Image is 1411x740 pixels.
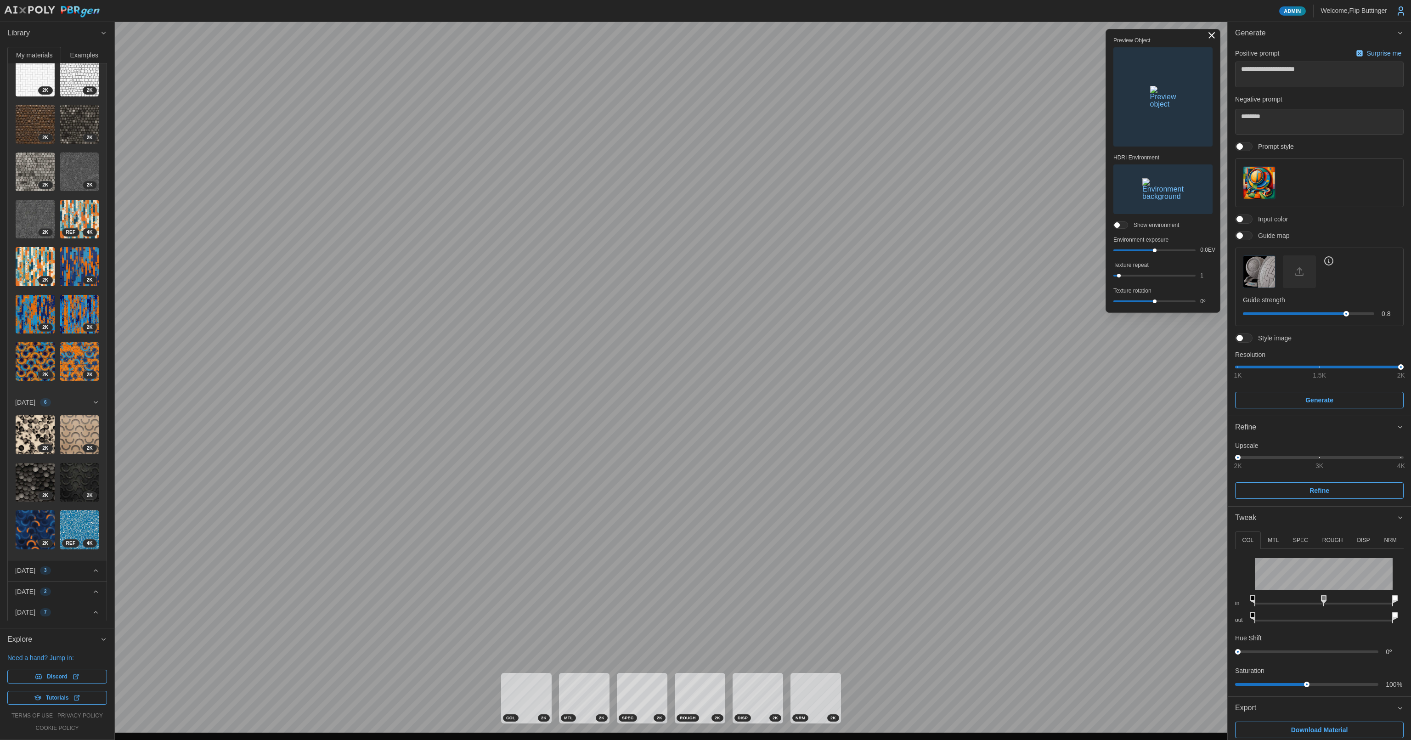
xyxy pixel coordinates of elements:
[8,560,107,581] button: [DATE]3
[60,247,99,286] img: FmKBarGPPTRuLCmEsCEj
[15,608,35,617] p: [DATE]
[1235,633,1262,643] p: Hue Shift
[42,371,48,378] span: 2 K
[42,181,48,189] span: 2 K
[60,57,99,96] img: uY7eVbQe1wKyo2Gu7UzH
[57,712,103,720] a: privacy policy
[15,152,55,192] a: O7xH1NudoSrP6MjyfgbY2K
[60,247,100,287] a: FmKBarGPPTRuLCmEsCEj2K
[44,609,47,616] span: 7
[564,715,573,721] span: MTL
[60,294,100,334] a: jPdiIsHeWw5eM86Jy8Fl2K
[1113,164,1213,214] button: Environment background
[44,399,47,406] span: 6
[1284,7,1301,15] span: Admin
[87,229,93,236] span: 4 K
[1228,697,1411,719] button: Export
[1243,167,1275,198] img: Prompt style
[1228,22,1411,45] button: Generate
[7,653,107,662] p: Need a hand? Jump in:
[11,712,53,720] a: terms of use
[16,57,55,96] img: MdNL2alFN4nFQK5phFtA
[1235,441,1404,450] p: Upscale
[1235,666,1264,675] p: Saturation
[15,104,55,144] a: kIwrswpdVkOCbvMWhofI2K
[1150,86,1176,108] img: Preview object
[35,724,79,732] a: cookie policy
[715,715,720,721] span: 2 K
[1200,298,1213,305] p: 0 º
[1253,333,1292,343] span: Style image
[1235,507,1397,529] span: Tweak
[1291,722,1348,738] span: Download Material
[8,602,107,622] button: [DATE]7
[1128,221,1179,229] span: Show environment
[60,152,100,192] a: ULJO9VvPaYgHIHsq5chC2K
[60,342,100,382] a: zBZ1RzWoFBSlxUAOcxL82K
[60,295,99,334] img: jPdiIsHeWw5eM86Jy8Fl
[1386,647,1404,656] p: 0 º
[44,588,47,595] span: 2
[773,715,778,721] span: 2 K
[60,105,99,144] img: AQQOFHfH3a1MeLKjBaDs
[87,277,93,284] span: 2 K
[1253,215,1288,224] span: Input color
[15,415,55,455] a: XmVOhkbluxkt09cJ7p9A2K
[8,582,107,602] button: [DATE]2
[1384,537,1396,544] p: NRM
[60,153,99,192] img: ULJO9VvPaYgHIHsq5chC
[1268,537,1279,544] p: MTL
[1293,537,1308,544] p: SPEC
[1305,392,1333,408] span: Generate
[15,463,55,503] a: aBALlPCEOIlLFKgWvjHo2K
[599,715,604,721] span: 2 K
[60,104,100,144] a: AQQOFHfH3a1MeLKjBaDs2K
[1235,392,1404,408] button: Generate
[622,715,634,721] span: SPEC
[1142,178,1184,200] img: Environment background
[1253,142,1294,151] span: Prompt style
[15,294,55,334] a: t12hUfSlMJBrE5jINLbM2K
[7,628,100,651] span: Explore
[1235,697,1397,719] span: Export
[15,510,55,550] a: SfcETjDRlCXRf15ILTbZ2K
[1253,231,1289,240] span: Guide map
[8,412,107,560] div: [DATE]6
[1228,45,1411,416] div: Generate
[1367,49,1403,58] p: Surprise me
[1354,47,1404,60] button: Surprise me
[830,715,836,721] span: 2 K
[1243,256,1275,288] img: Guide map
[1200,272,1213,280] p: 1
[16,463,55,502] img: aBALlPCEOIlLFKgWvjHo
[16,52,52,58] span: My materials
[16,295,55,334] img: t12hUfSlMJBrE5jINLbM
[657,715,662,721] span: 2 K
[87,540,93,547] span: 4 K
[16,247,55,286] img: eXMlrVNOUBVHd0GifMcV
[16,105,55,144] img: kIwrswpdVkOCbvMWhofI
[15,199,55,239] a: TfTl0g2wCwecR4KZhMz72K
[7,691,107,705] a: Tutorials
[1228,507,1411,529] button: Tweak
[1235,22,1397,45] span: Generate
[1235,95,1404,104] p: Negative prompt
[60,342,99,381] img: zBZ1RzWoFBSlxUAOcxL8
[42,229,48,236] span: 2 K
[1382,309,1396,318] p: 0.8
[15,247,55,287] a: eXMlrVNOUBVHd0GifMcV2K
[1309,483,1329,498] span: Refine
[87,445,93,452] span: 2 K
[16,510,55,549] img: SfcETjDRlCXRf15ILTbZ
[60,415,99,454] img: 9DuyOgftZrTTGshY4phP
[8,392,107,412] button: [DATE]6
[1243,166,1276,199] button: Prompt style
[87,492,93,499] span: 2 K
[1235,616,1247,624] p: out
[16,200,55,239] img: TfTl0g2wCwecR4KZhMz7
[87,371,93,378] span: 2 K
[15,566,35,575] p: [DATE]
[42,492,48,499] span: 2 K
[1235,49,1279,58] p: Positive prompt
[1113,236,1213,244] p: Environment exposure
